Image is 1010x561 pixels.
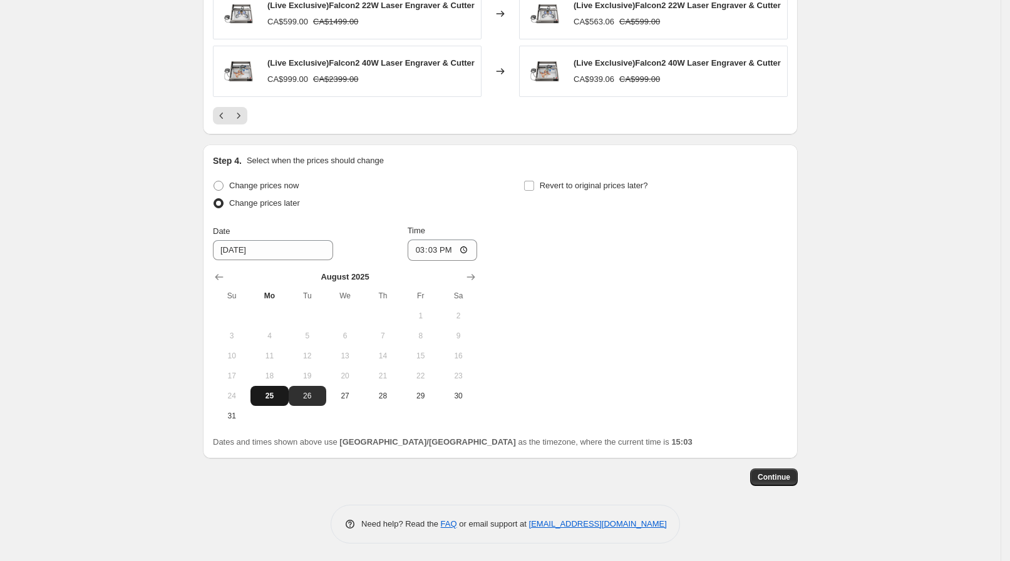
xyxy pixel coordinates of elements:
[289,286,326,306] th: Tuesday
[294,331,321,341] span: 5
[210,268,228,286] button: Show previous month, July 2025
[313,16,358,28] strike: CA$1499.00
[457,519,529,528] span: or email support at
[294,371,321,381] span: 19
[445,331,472,341] span: 9
[247,154,384,167] p: Select when the prices should change
[407,331,435,341] span: 8
[220,53,257,90] img: Falcon2_40W_80x.png
[267,58,475,68] span: (Live Exclusive)Falcon2 40W Laser Engraver & Cutter
[339,437,515,447] b: [GEOGRAPHIC_DATA]/[GEOGRAPHIC_DATA]
[526,53,564,90] img: Falcon2_40W_80x.png
[289,326,326,346] button: Tuesday August 5 2025
[213,366,250,386] button: Sunday August 17 2025
[294,351,321,361] span: 12
[250,346,288,366] button: Monday August 11 2025
[402,366,440,386] button: Friday August 22 2025
[407,351,435,361] span: 15
[364,326,401,346] button: Thursday August 7 2025
[407,291,435,301] span: Fr
[213,286,250,306] th: Sunday
[445,291,472,301] span: Sa
[255,371,283,381] span: 18
[267,73,308,86] div: CA$999.00
[331,351,359,361] span: 13
[230,107,247,124] button: Next
[408,226,425,235] span: Time
[289,366,326,386] button: Tuesday August 19 2025
[331,371,359,381] span: 20
[402,346,440,366] button: Friday August 15 2025
[369,371,396,381] span: 21
[407,391,435,401] span: 29
[213,107,247,124] nav: Pagination
[402,306,440,326] button: Friday August 1 2025
[750,468,798,486] button: Continue
[369,391,396,401] span: 28
[255,391,283,401] span: 25
[294,291,321,301] span: Tu
[440,286,477,306] th: Saturday
[364,386,401,406] button: Thursday August 28 2025
[440,346,477,366] button: Saturday August 16 2025
[213,326,250,346] button: Sunday August 3 2025
[407,311,435,321] span: 1
[440,366,477,386] button: Saturday August 23 2025
[402,326,440,346] button: Friday August 8 2025
[574,1,781,10] span: (Live Exclusive)Falcon2 22W Laser Engraver & Cutter
[218,391,245,401] span: 24
[364,366,401,386] button: Thursday August 21 2025
[574,58,781,68] span: (Live Exclusive)Falcon2 40W Laser Engraver & Cutter
[331,391,359,401] span: 27
[229,181,299,190] span: Change prices now
[267,1,475,10] span: (Live Exclusive)Falcon2 22W Laser Engraver & Cutter
[218,291,245,301] span: Su
[213,154,242,167] h2: Step 4.
[250,326,288,346] button: Monday August 4 2025
[213,406,250,426] button: Sunday August 31 2025
[402,386,440,406] button: Friday August 29 2025
[250,386,288,406] button: Today Monday August 25 2025
[294,391,321,401] span: 26
[758,472,790,482] span: Continue
[331,331,359,341] span: 6
[255,331,283,341] span: 4
[369,291,396,301] span: Th
[267,16,308,28] div: CA$599.00
[369,331,396,341] span: 7
[445,371,472,381] span: 23
[402,286,440,306] th: Friday
[218,331,245,341] span: 3
[213,240,333,260] input: 8/25/2025
[313,73,358,86] strike: CA$2399.00
[250,366,288,386] button: Monday August 18 2025
[213,226,230,236] span: Date
[361,519,441,528] span: Need help? Read the
[445,391,472,401] span: 30
[445,311,472,321] span: 2
[408,240,478,261] input: 12:00
[213,437,693,447] span: Dates and times shown above use as the timezone, where the current time is
[255,351,283,361] span: 11
[218,351,245,361] span: 10
[574,73,614,86] div: CA$939.06
[250,286,288,306] th: Monday
[218,371,245,381] span: 17
[369,351,396,361] span: 14
[326,286,364,306] th: Wednesday
[407,371,435,381] span: 22
[255,291,283,301] span: Mo
[331,291,359,301] span: We
[213,386,250,406] button: Sunday August 24 2025
[364,346,401,366] button: Thursday August 14 2025
[213,346,250,366] button: Sunday August 10 2025
[326,366,364,386] button: Wednesday August 20 2025
[289,386,326,406] button: Tuesday August 26 2025
[529,519,667,528] a: [EMAIL_ADDRESS][DOMAIN_NAME]
[289,346,326,366] button: Tuesday August 12 2025
[671,437,692,447] b: 15:03
[440,306,477,326] button: Saturday August 2 2025
[213,107,230,124] button: Previous
[441,519,457,528] a: FAQ
[445,351,472,361] span: 16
